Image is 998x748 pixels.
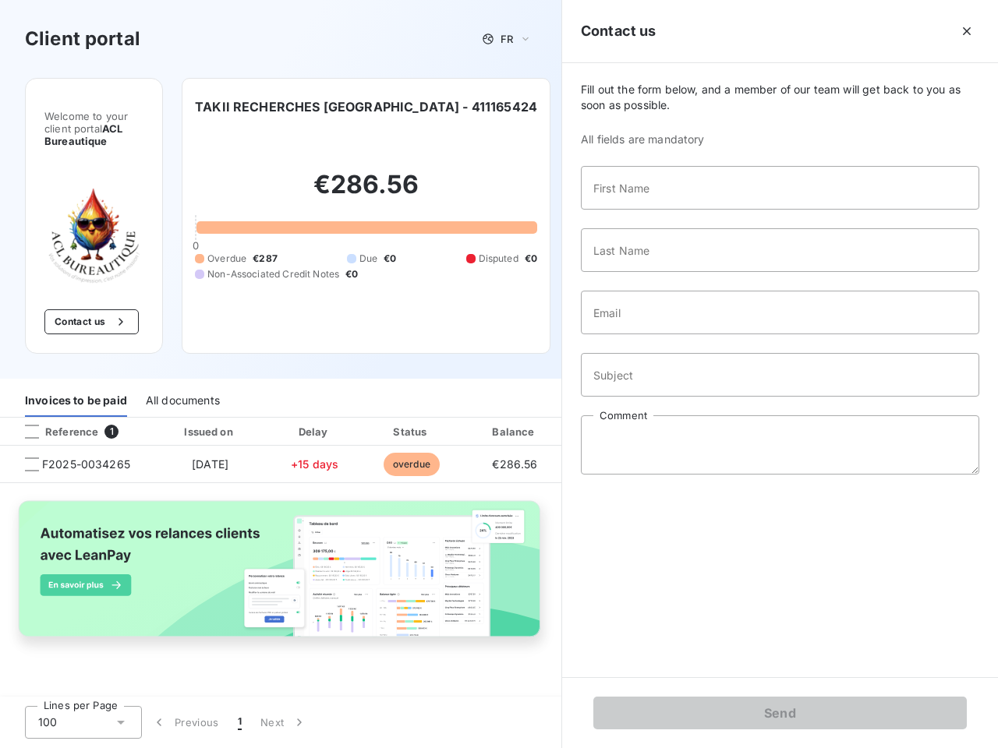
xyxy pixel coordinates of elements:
div: All documents [146,384,220,417]
div: Delay [271,424,359,439]
input: placeholder [581,166,979,210]
span: All fields are mandatory [581,132,979,147]
span: €0 [345,267,358,281]
h2: €286.56 [195,169,537,216]
h3: Client portal [25,25,140,53]
span: €0 [384,252,396,266]
span: [DATE] [192,457,228,471]
span: Fill out the form below, and a member of our team will get back to you as soon as possible. [581,82,979,113]
span: €287 [253,252,278,266]
span: +15 days [291,457,338,471]
span: Non-Associated Credit Notes [207,267,339,281]
input: placeholder [581,228,979,272]
span: F2025-0034265 [42,457,130,472]
button: Next [251,706,317,739]
button: Send [593,697,967,729]
button: Previous [142,706,228,739]
span: 1 [104,425,119,439]
span: Overdue [207,252,246,266]
span: 1 [238,714,242,730]
div: Invoices to be paid [25,384,127,417]
span: €286.56 [492,457,537,471]
div: Reference [12,425,98,439]
span: 0 [193,239,199,252]
input: placeholder [581,291,979,334]
img: banner [6,492,555,659]
img: Company logo [44,185,143,284]
div: Balance [464,424,565,439]
span: FR [501,33,513,45]
span: Disputed [479,252,518,266]
span: Welcome to your client portal [44,110,143,147]
div: Issued on [156,424,264,439]
span: overdue [384,453,440,476]
span: €0 [525,252,537,266]
button: 1 [228,706,251,739]
span: ACL Bureautique [44,122,122,147]
h6: TAKII RECHERCHES [GEOGRAPHIC_DATA] - 411165424 [195,97,537,116]
span: Due [359,252,377,266]
h5: Contact us [581,20,656,42]
span: 100 [38,714,57,730]
div: Status [365,424,458,439]
button: Contact us [44,309,139,334]
input: placeholder [581,353,979,397]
